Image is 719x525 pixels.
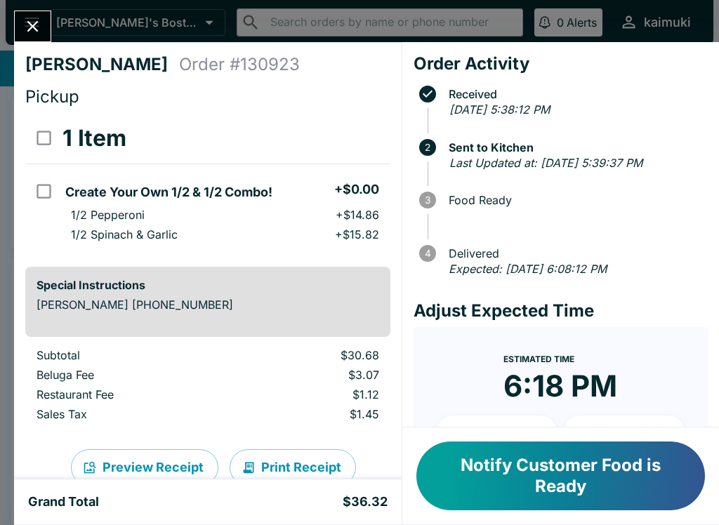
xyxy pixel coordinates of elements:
button: Notify Customer Food is Ready [416,441,705,510]
text: 2 [425,142,430,153]
em: [DATE] 5:38:12 PM [449,102,550,117]
p: 1/2 Spinach & Garlic [71,227,178,241]
table: orders table [25,113,390,255]
p: Restaurant Fee [37,387,218,401]
h4: Adjust Expected Time [414,300,708,321]
span: Pickup [25,86,79,107]
table: orders table [25,348,390,427]
h4: Order # 130923 [179,54,300,75]
button: + 20 [563,416,685,451]
p: $3.07 [241,368,378,382]
p: Beluga Fee [37,368,218,382]
span: Sent to Kitchen [442,141,708,154]
button: Preview Receipt [71,449,218,486]
text: 3 [425,194,430,206]
p: $30.68 [241,348,378,362]
h4: [PERSON_NAME] [25,54,179,75]
button: Close [15,11,51,41]
p: $1.45 [241,407,378,421]
em: Expected: [DATE] 6:08:12 PM [449,262,607,276]
span: Food Ready [442,194,708,206]
p: Sales Tax [37,407,218,421]
p: $1.12 [241,387,378,401]
button: Print Receipt [230,449,356,486]
text: 4 [424,248,430,259]
span: Delivered [442,247,708,260]
h4: Order Activity [414,53,708,74]
time: 6:18 PM [503,368,617,404]
h6: Special Instructions [37,278,379,292]
h5: Grand Total [28,493,99,510]
p: + $15.82 [335,227,379,241]
h5: $36.32 [343,493,388,510]
em: Last Updated at: [DATE] 5:39:37 PM [449,156,642,170]
p: [PERSON_NAME] [PHONE_NUMBER] [37,298,379,312]
span: Estimated Time [503,354,574,364]
p: + $14.86 [336,208,379,222]
button: + 10 [436,416,558,451]
p: Subtotal [37,348,218,362]
h3: 1 Item [62,124,126,152]
p: 1/2 Pepperoni [71,208,145,222]
h5: + $0.00 [334,181,379,198]
h5: Create Your Own 1/2 & 1/2 Combo! [65,184,272,201]
span: Received [442,88,708,100]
